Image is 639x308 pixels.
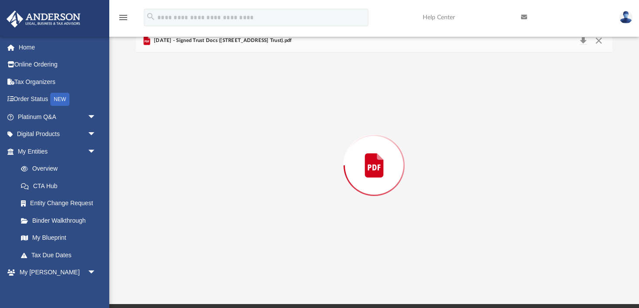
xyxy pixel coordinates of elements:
[87,264,105,282] span: arrow_drop_down
[87,126,105,143] span: arrow_drop_down
[12,177,109,195] a: CTA Hub
[12,195,109,212] a: Entity Change Request
[576,35,591,47] button: Download
[6,56,109,73] a: Online Ordering
[591,35,607,47] button: Close
[118,17,128,23] a: menu
[87,108,105,126] span: arrow_drop_down
[6,126,109,143] a: Digital Productsarrow_drop_down
[6,264,105,292] a: My [PERSON_NAME] Teamarrow_drop_down
[87,143,105,161] span: arrow_drop_down
[50,93,69,106] div: NEW
[118,12,128,23] i: menu
[136,29,613,278] div: Preview
[4,10,83,28] img: Anderson Advisors Platinum Portal
[6,38,109,56] a: Home
[12,246,109,264] a: Tax Due Dates
[6,91,109,108] a: Order StatusNEW
[6,73,109,91] a: Tax Organizers
[146,12,156,21] i: search
[619,11,632,24] img: User Pic
[6,108,109,126] a: Platinum Q&Aarrow_drop_down
[152,37,292,45] span: [DATE] - Signed Trust Docs ([STREET_ADDRESS] Trust).pdf
[6,143,109,160] a: My Entitiesarrow_drop_down
[12,160,109,178] a: Overview
[12,229,105,247] a: My Blueprint
[12,212,109,229] a: Binder Walkthrough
